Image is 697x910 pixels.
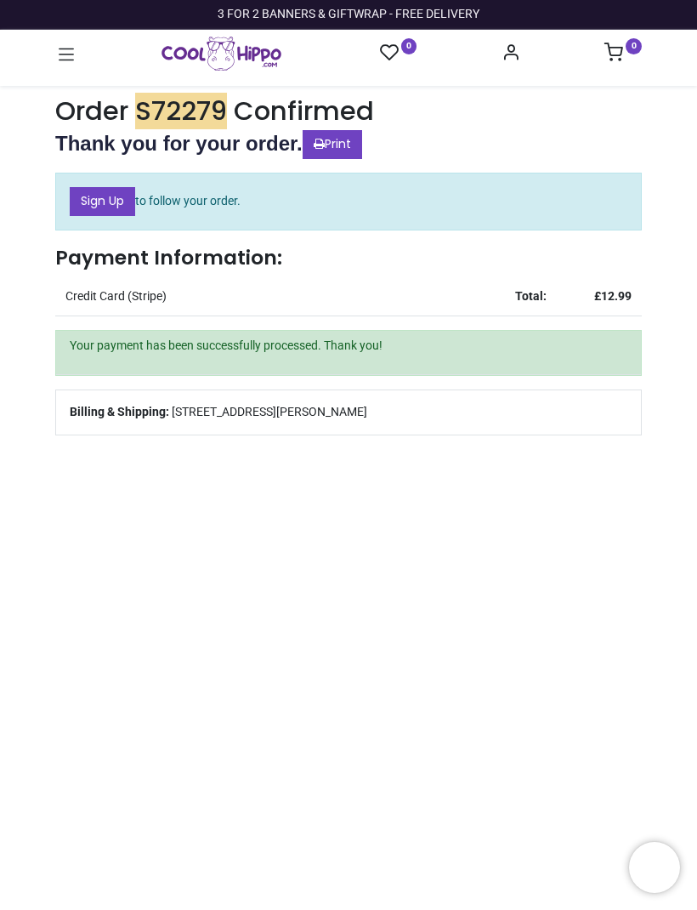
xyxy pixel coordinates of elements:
[401,38,417,54] sup: 0
[626,38,642,54] sup: 0
[218,6,479,23] div: 3 FOR 2 BANNERS & GIFTWRAP - FREE DELIVERY
[303,130,362,159] a: Print
[380,43,417,64] a: 0
[501,48,520,61] a: Account Info
[234,93,374,129] span: Confirmed
[161,37,281,71] img: Cool Hippo
[70,405,169,418] b: Billing & Shipping:
[70,187,135,216] a: Sign Up
[594,289,632,303] strong: £
[55,93,128,129] span: Order
[515,289,547,303] strong: Total:
[601,289,632,303] span: 12.99
[161,37,281,71] a: Logo of Cool Hippo
[55,244,282,271] strong: Payment Information:
[172,404,367,421] span: [STREET_ADDRESS][PERSON_NAME]
[55,173,642,230] p: to follow your order.
[55,129,642,159] h2: Thank you for your order.
[604,48,642,61] a: 0
[629,842,680,893] iframe: Brevo live chat
[70,338,627,355] p: Your payment has been successfully processed. Thank you!
[55,278,472,316] td: Credit Card (Stripe)
[135,93,227,129] em: S72279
